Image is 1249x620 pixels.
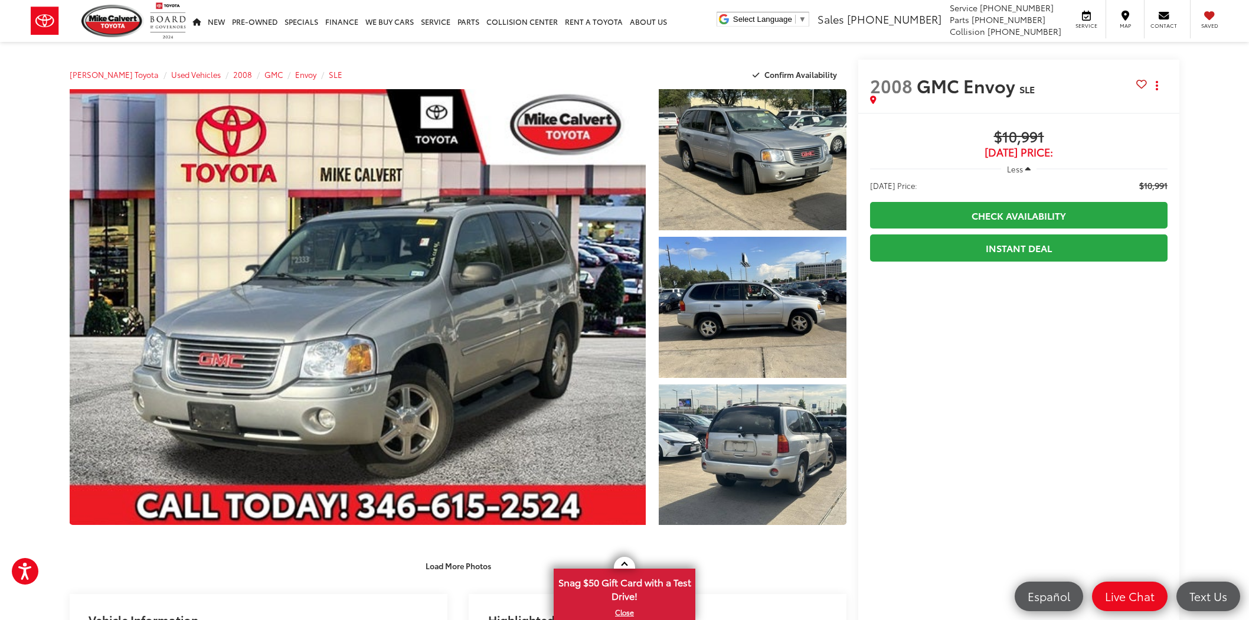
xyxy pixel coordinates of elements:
span: $10,991 [870,129,1168,146]
a: Expand Photo 1 [659,89,846,230]
span: [PHONE_NUMBER] [988,25,1061,37]
span: [PHONE_NUMBER] [972,14,1045,25]
span: Select Language [733,15,792,24]
a: SLE [329,69,342,80]
a: Check Availability [870,202,1168,229]
span: Sales [818,11,844,27]
span: SLE [1019,82,1035,96]
a: Expand Photo 0 [70,89,646,525]
button: Less [1001,158,1037,180]
span: Contact [1150,22,1177,30]
span: [PHONE_NUMBER] [980,2,1054,14]
button: Actions [1147,75,1168,96]
img: 2008 GMC Envoy SLE [656,383,848,527]
span: [DATE] Price: [870,180,917,191]
button: Confirm Availability [746,64,847,85]
a: Instant Deal [870,234,1168,261]
img: 2008 GMC Envoy SLE [64,87,651,527]
a: Envoy [295,69,316,80]
a: Used Vehicles [171,69,221,80]
span: Confirm Availability [764,69,837,80]
a: GMC [264,69,283,80]
a: Select Language​ [733,15,806,24]
img: 2008 GMC Envoy SLE [656,235,848,379]
span: GMC Envoy [917,73,1019,98]
span: ​ [795,15,796,24]
img: 2008 GMC Envoy SLE [656,87,848,231]
span: dropdown dots [1156,81,1158,90]
span: Map [1112,22,1138,30]
a: Español [1015,582,1083,611]
span: Saved [1196,22,1222,30]
span: Collision [950,25,985,37]
a: 2008 [233,69,252,80]
span: ▼ [799,15,806,24]
span: Snag $50 Gift Card with a Test Drive! [555,570,694,606]
a: Text Us [1176,582,1240,611]
span: Live Chat [1099,589,1160,603]
span: [PHONE_NUMBER] [847,11,941,27]
span: Español [1022,589,1076,603]
button: Load More Photos [417,555,499,576]
a: Expand Photo 2 [659,237,846,378]
span: Service [950,2,977,14]
span: Text Us [1183,589,1233,603]
span: Service [1073,22,1100,30]
img: Mike Calvert Toyota [81,5,144,37]
span: [DATE] Price: [870,146,1168,158]
a: [PERSON_NAME] Toyota [70,69,159,80]
span: Parts [950,14,969,25]
a: Expand Photo 3 [659,384,846,526]
span: Less [1007,164,1023,174]
span: 2008 [870,73,913,98]
a: Live Chat [1092,582,1168,611]
span: $10,991 [1139,180,1168,191]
